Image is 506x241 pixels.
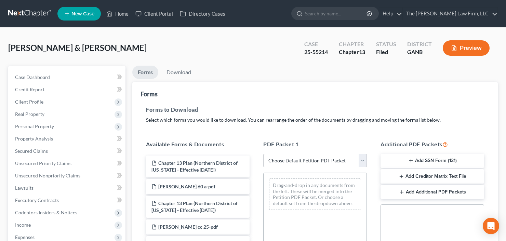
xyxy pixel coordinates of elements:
a: Case Dashboard [10,71,125,83]
span: [PERSON_NAME] cc 25-pdf [158,224,218,230]
div: GANB [407,48,432,56]
a: Secured Claims [10,145,125,157]
a: Credit Report [10,83,125,96]
div: District [407,40,432,48]
input: Search by name... [305,7,368,20]
a: Forms [132,66,158,79]
span: Credit Report [15,86,44,92]
span: Chapter 13 Plan (Northern District of [US_STATE] - Effective [DATE]) [151,160,238,173]
a: Lawsuits [10,182,125,194]
div: Chapter [339,48,365,56]
a: Unsecured Nonpriority Claims [10,170,125,182]
a: Help [379,8,402,20]
span: Chapter 13 Plan (Northern District of [US_STATE] - Effective [DATE]) [151,200,238,213]
span: Expenses [15,234,35,240]
h5: Additional PDF Packets [381,140,484,148]
button: Add Creditor Matrix Text File [381,169,484,184]
div: Filed [376,48,396,56]
span: Secured Claims [15,148,48,154]
button: Add Additional PDF Packets [381,185,484,199]
span: Unsecured Priority Claims [15,160,71,166]
a: Directory Cases [176,8,229,20]
span: Case Dashboard [15,74,50,80]
button: Add SSN Form (121) [381,154,484,168]
span: Executory Contracts [15,197,59,203]
a: Home [103,8,132,20]
div: Chapter [339,40,365,48]
span: [PERSON_NAME] 60 a-pdf [158,184,215,189]
div: 25-55214 [304,48,328,56]
span: Unsecured Nonpriority Claims [15,173,80,178]
a: Download [161,66,197,79]
div: Status [376,40,396,48]
a: Unsecured Priority Claims [10,157,125,170]
button: Preview [443,40,490,56]
a: Executory Contracts [10,194,125,206]
div: Drag-and-drop in any documents from the left. These will be merged into the Petition PDF Packet. ... [269,178,361,210]
span: Lawsuits [15,185,34,191]
a: Client Portal [132,8,176,20]
h5: Forms to Download [146,106,484,114]
p: Select which forms you would like to download. You can rearrange the order of the documents by dr... [146,117,484,123]
span: Income [15,222,31,228]
span: Personal Property [15,123,54,129]
div: Open Intercom Messenger [483,218,499,234]
span: 13 [359,49,365,55]
a: The [PERSON_NAME] Law Firm, LLC [403,8,497,20]
span: Property Analysis [15,136,53,142]
span: Client Profile [15,99,43,105]
h5: PDF Packet 1 [263,140,367,148]
div: Case [304,40,328,48]
span: New Case [71,11,94,16]
a: Property Analysis [10,133,125,145]
span: Real Property [15,111,44,117]
span: [PERSON_NAME] & [PERSON_NAME] [8,43,147,53]
span: Codebtors Insiders & Notices [15,210,77,215]
div: Forms [141,90,158,98]
h5: Available Forms & Documents [146,140,250,148]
